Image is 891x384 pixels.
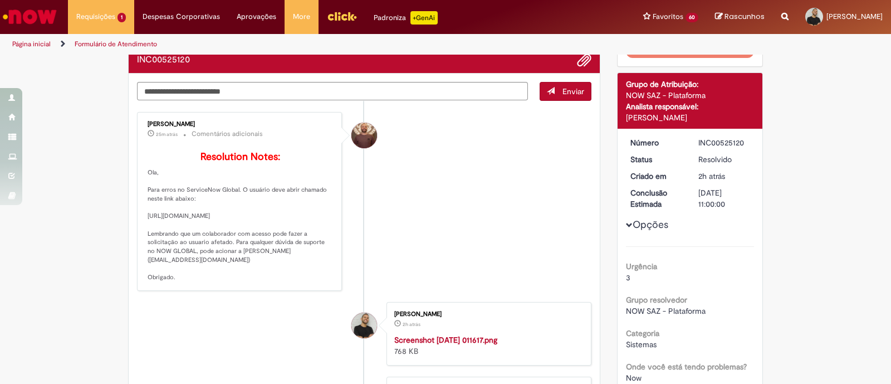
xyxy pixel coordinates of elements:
span: Rascunhos [724,11,765,22]
b: Categoria [626,328,659,338]
dt: Conclusão Estimada [622,187,691,210]
time: 01/10/2025 09:14:59 [156,131,178,138]
p: Ola, Para erros no ServiceNow Global. O usuário deve abrir chamado neste link abaixo: [URL][DOMAI... [148,152,333,282]
div: 768 KB [394,334,580,357]
b: Grupo resolvedor [626,295,687,305]
span: Despesas Corporativas [143,11,220,22]
div: Resolvido [698,154,750,165]
span: 1 [118,13,126,22]
span: Now [626,373,642,383]
div: Analista responsável: [626,101,755,112]
span: Sistemas [626,339,657,349]
img: click_logo_yellow_360x200.png [327,8,357,25]
a: Página inicial [12,40,51,48]
div: [DATE] 11:00:00 [698,187,750,210]
div: [PERSON_NAME] [394,311,580,318]
div: NOW SAZ - Plataforma [626,90,755,101]
span: 2h atrás [403,321,420,328]
a: Formulário de Atendimento [75,40,157,48]
button: Enviar [540,82,591,101]
b: Resolution Notes: [200,150,280,163]
textarea: Digite sua mensagem aqui... [137,82,528,101]
span: 25m atrás [156,131,178,138]
span: Requisições [76,11,115,22]
dt: Número [622,137,691,148]
h2: INC00525120 Histórico de tíquete [137,55,190,65]
span: Aprovações [237,11,276,22]
button: Adicionar anexos [577,53,591,67]
span: NOW SAZ - Plataforma [626,306,706,316]
b: Onde você está tendo problemas? [626,362,747,372]
img: ServiceNow [1,6,58,28]
ul: Trilhas de página [8,34,586,55]
dt: Criado em [622,171,691,182]
span: [PERSON_NAME] [826,12,883,21]
div: INC00525120 [698,137,750,148]
time: 01/10/2025 07:37:46 [403,321,420,328]
p: +GenAi [410,11,438,25]
div: Grupo de Atribuição: [626,79,755,90]
a: Rascunhos [715,12,765,22]
div: Marcos Alves Freire Da Silva [351,313,377,338]
span: More [293,11,310,22]
span: 3 [626,273,630,283]
a: Screenshot [DATE] 011617.png [394,335,497,345]
span: Enviar [562,86,584,96]
div: 01/10/2025 07:37:48 [698,171,750,182]
time: 01/10/2025 07:37:48 [698,171,725,181]
span: 60 [686,13,698,22]
div: [PERSON_NAME] [148,121,333,128]
div: [PERSON_NAME] [626,112,755,123]
div: Eric Fedel Cazotto Oliveira [351,123,377,148]
span: Favoritos [653,11,683,22]
dt: Status [622,154,691,165]
small: Comentários adicionais [192,129,263,139]
b: Urgência [626,261,657,271]
div: Padroniza [374,11,438,25]
span: 2h atrás [698,171,725,181]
